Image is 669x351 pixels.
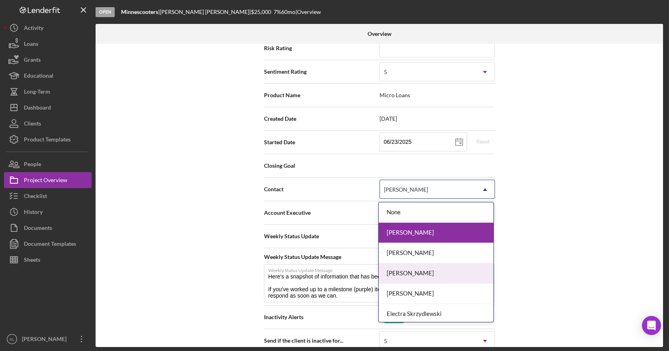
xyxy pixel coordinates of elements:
button: Documents [4,220,92,236]
div: Grants [24,52,41,70]
div: 5 [384,338,387,344]
div: None [379,202,493,223]
div: Electra Skrzydlewski [379,304,493,324]
div: | [121,9,160,15]
button: Long-Term [4,84,92,100]
button: History [4,204,92,220]
span: Contact [264,185,379,193]
div: Loans [24,36,38,54]
div: People [24,156,41,174]
div: Activity [24,20,43,38]
div: Open Intercom Messenger [642,316,661,335]
span: Started Date [264,138,379,146]
div: Checklist [24,188,47,206]
span: Closing Goal [264,162,379,170]
button: Product Templates [4,131,92,147]
div: 5 [384,69,387,75]
div: Dashboard [24,100,51,118]
button: Sheets [4,252,92,268]
button: Clients [4,116,92,131]
button: Reset [471,135,495,147]
div: [PERSON_NAME] [20,331,72,349]
div: Long-Term [24,84,50,102]
text: NL [10,337,15,341]
span: Inactivity Alerts [264,313,379,321]
div: 7 % [274,9,281,15]
div: Reset [476,135,490,147]
div: Sheets [24,252,40,270]
span: Created Date [264,115,379,123]
div: Document Templates [24,236,76,254]
div: Documents [24,220,52,238]
div: | Overview [295,9,321,15]
button: Checklist [4,188,92,204]
span: Send if the client is inactive for... [264,337,379,345]
div: Educational [24,68,53,86]
button: Activity [4,20,92,36]
button: Grants [4,52,92,68]
span: Risk Rating [264,44,379,52]
span: Sentiment Rating [264,68,379,76]
b: Minnescooters [121,8,158,15]
div: [PERSON_NAME] [384,186,428,193]
span: Micro Loans [379,92,495,98]
div: History [24,204,43,222]
div: Project Overview [24,172,67,190]
div: [PERSON_NAME] [379,223,493,243]
span: Product Name [264,91,379,99]
div: Open [96,7,115,17]
span: Weekly Status Update Message [264,253,495,261]
b: Overview [368,31,391,37]
button: Dashboard [4,100,92,116]
label: Weekly Status Update Message [268,265,495,273]
span: Weekly Status Update [264,232,379,240]
span: $25,000 [251,8,271,15]
div: [PERSON_NAME] [379,284,493,304]
span: Account Executive [264,209,379,217]
div: Product Templates [24,131,70,149]
div: [PERSON_NAME] [379,263,493,284]
textarea: Here's a snapshot of information that has been received, as well as the items we still need. If y... [264,264,495,302]
button: Loans [4,36,92,52]
div: Clients [24,116,41,133]
div: [PERSON_NAME] [PERSON_NAME] | [160,9,251,15]
div: [PERSON_NAME] [379,243,493,263]
button: People [4,156,92,172]
button: Project Overview [4,172,92,188]
button: NL[PERSON_NAME] [4,331,92,347]
div: 60 mo [281,9,295,15]
button: Educational [4,68,92,84]
button: Document Templates [4,236,92,252]
span: [DATE] [379,116,495,122]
